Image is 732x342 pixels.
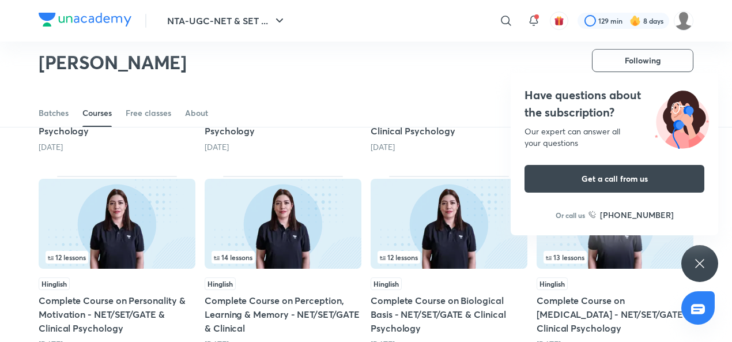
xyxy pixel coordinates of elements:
[674,11,693,31] img: ranjini
[39,13,131,29] a: Company Logo
[378,251,520,264] div: infocontainer
[46,251,188,264] div: infocontainer
[160,9,293,32] button: NTA-UGC-NET & SET ...
[82,107,112,119] div: Courses
[625,55,661,66] span: Following
[212,251,354,264] div: infocontainer
[46,251,188,264] div: left
[126,107,171,119] div: Free classes
[185,99,208,127] a: About
[126,99,171,127] a: Free classes
[525,126,704,149] div: Our expert can answer all your questions
[629,15,641,27] img: streak
[556,210,585,220] p: Or call us
[214,254,252,261] span: 14 lessons
[205,294,361,335] h5: Complete Course on Perception, Learning & Memory - NET/SET/GATE & Clinical
[48,254,86,261] span: 12 lessons
[82,99,112,127] a: Courses
[39,294,195,335] h5: Complete Course on Personality & Motivation - NET/SET/GATE & Clinical Psychology
[39,51,187,74] h2: [PERSON_NAME]
[371,179,527,269] img: Thumbnail
[537,277,568,290] span: Hinglish
[212,251,354,264] div: infosection
[380,254,418,261] span: 12 lessons
[185,107,208,119] div: About
[600,209,674,221] h6: [PHONE_NUMBER]
[525,87,704,121] h4: Have questions about the subscription?
[371,277,402,290] span: Hinglish
[39,277,70,290] span: Hinglish
[646,87,718,149] img: ttu_illustration_new.svg
[371,294,527,335] h5: Complete Course on Biological Basis - NET/SET/GATE & Clinical Psychology
[39,179,195,269] img: Thumbnail
[39,107,69,119] div: Batches
[550,12,568,30] button: avatar
[46,251,188,264] div: infosection
[39,13,131,27] img: Company Logo
[212,251,354,264] div: left
[544,251,686,264] div: infocontainer
[205,277,236,290] span: Hinglish
[544,251,686,264] div: infosection
[378,251,520,264] div: left
[39,99,69,127] a: Batches
[554,16,564,26] img: avatar
[592,49,693,72] button: Following
[371,141,527,153] div: 3 months ago
[205,141,361,153] div: 2 months ago
[39,141,195,153] div: 2 months ago
[378,251,520,264] div: infosection
[537,294,693,335] h5: Complete Course on [MEDICAL_DATA] - NET/SET/GATE & Clinical Psychology
[205,179,361,269] img: Thumbnail
[588,209,674,221] a: [PHONE_NUMBER]
[546,254,584,261] span: 13 lessons
[525,165,704,193] button: Get a call from us
[544,251,686,264] div: left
